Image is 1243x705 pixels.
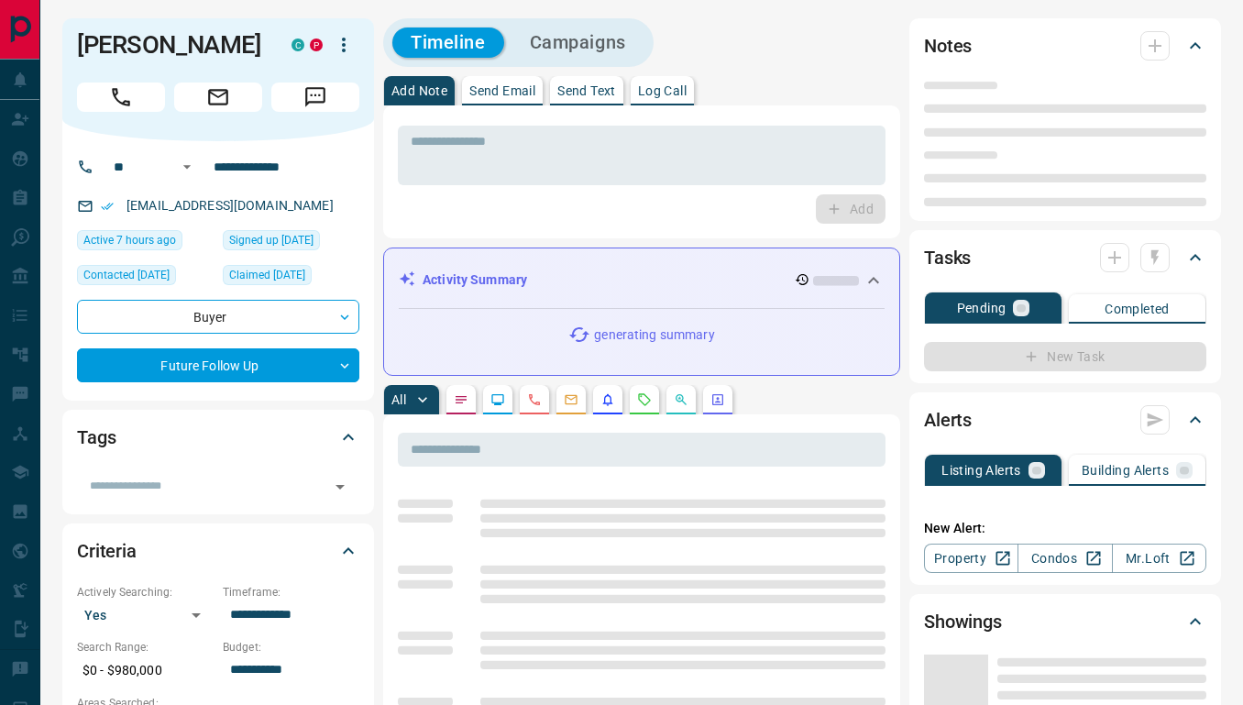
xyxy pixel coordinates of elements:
[291,39,304,51] div: condos.ca
[924,31,972,61] h2: Notes
[223,639,359,655] p: Budget:
[77,600,214,630] div: Yes
[564,392,578,407] svg: Emails
[600,392,615,407] svg: Listing Alerts
[391,393,406,406] p: All
[638,84,687,97] p: Log Call
[229,266,305,284] span: Claimed [DATE]
[77,230,214,256] div: Mon Sep 15 2025
[1082,464,1169,477] p: Building Alerts
[924,243,971,272] h2: Tasks
[674,392,688,407] svg: Opportunities
[399,263,885,297] div: Activity Summary
[594,325,714,345] p: generating summary
[176,156,198,178] button: Open
[77,584,214,600] p: Actively Searching:
[924,236,1206,280] div: Tasks
[637,392,652,407] svg: Requests
[229,231,313,249] span: Signed up [DATE]
[924,544,1018,573] a: Property
[77,300,359,334] div: Buyer
[77,536,137,566] h2: Criteria
[511,28,644,58] button: Campaigns
[77,655,214,686] p: $0 - $980,000
[223,584,359,600] p: Timeframe:
[924,398,1206,442] div: Alerts
[327,474,353,500] button: Open
[77,265,214,291] div: Wed May 28 2025
[83,231,176,249] span: Active 7 hours ago
[77,30,264,60] h1: [PERSON_NAME]
[77,348,359,382] div: Future Follow Up
[392,28,504,58] button: Timeline
[174,83,262,112] span: Email
[941,464,1021,477] p: Listing Alerts
[77,639,214,655] p: Search Range:
[223,230,359,256] div: Thu Feb 03 2022
[1105,303,1170,315] p: Completed
[454,392,468,407] svg: Notes
[77,83,165,112] span: Call
[557,84,616,97] p: Send Text
[271,83,359,112] span: Message
[423,270,527,290] p: Activity Summary
[490,392,505,407] svg: Lead Browsing Activity
[924,607,1002,636] h2: Showings
[1112,544,1206,573] a: Mr.Loft
[924,519,1206,538] p: New Alert:
[77,529,359,573] div: Criteria
[469,84,535,97] p: Send Email
[310,39,323,51] div: property.ca
[101,200,114,213] svg: Email Verified
[77,415,359,459] div: Tags
[77,423,115,452] h2: Tags
[223,265,359,291] div: Thu Nov 17 2022
[924,405,972,435] h2: Alerts
[1017,544,1112,573] a: Condos
[924,24,1206,68] div: Notes
[391,84,447,97] p: Add Note
[83,266,170,284] span: Contacted [DATE]
[957,302,1006,314] p: Pending
[710,392,725,407] svg: Agent Actions
[126,198,334,213] a: [EMAIL_ADDRESS][DOMAIN_NAME]
[527,392,542,407] svg: Calls
[924,600,1206,644] div: Showings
